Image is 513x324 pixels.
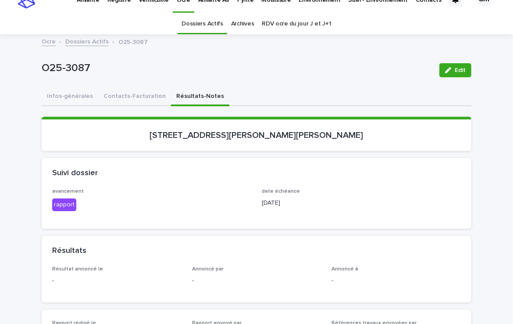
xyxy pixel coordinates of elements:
span: Annoncé à [331,266,358,272]
span: Edit [455,67,466,73]
span: Annoncé par [192,266,224,272]
a: Dossiers Actifs [65,36,109,46]
span: Résultat annoncé le [52,266,103,272]
a: Archives [231,14,254,34]
a: Dossiers Actifs [182,14,223,34]
p: O25-3087 [42,62,432,75]
button: Contacts-Facturation [98,88,171,106]
p: O25-3087 [118,36,148,46]
button: Infos-générales [42,88,98,106]
p: - [192,276,321,285]
p: - [331,276,461,285]
p: [STREET_ADDRESS][PERSON_NAME][PERSON_NAME] [52,130,461,140]
button: Résultats-Notes [171,88,229,106]
a: RDV ocre du jour J et J+1 [262,14,331,34]
span: date échéance [262,189,300,194]
h2: Suivi dossier [52,169,98,178]
span: avancement [52,189,84,194]
p: - [52,276,182,285]
h2: Résultats [52,246,86,256]
button: Edit [439,63,471,77]
a: Ocre [42,36,56,46]
p: [DATE] [262,198,461,208]
div: rapport [52,198,76,211]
